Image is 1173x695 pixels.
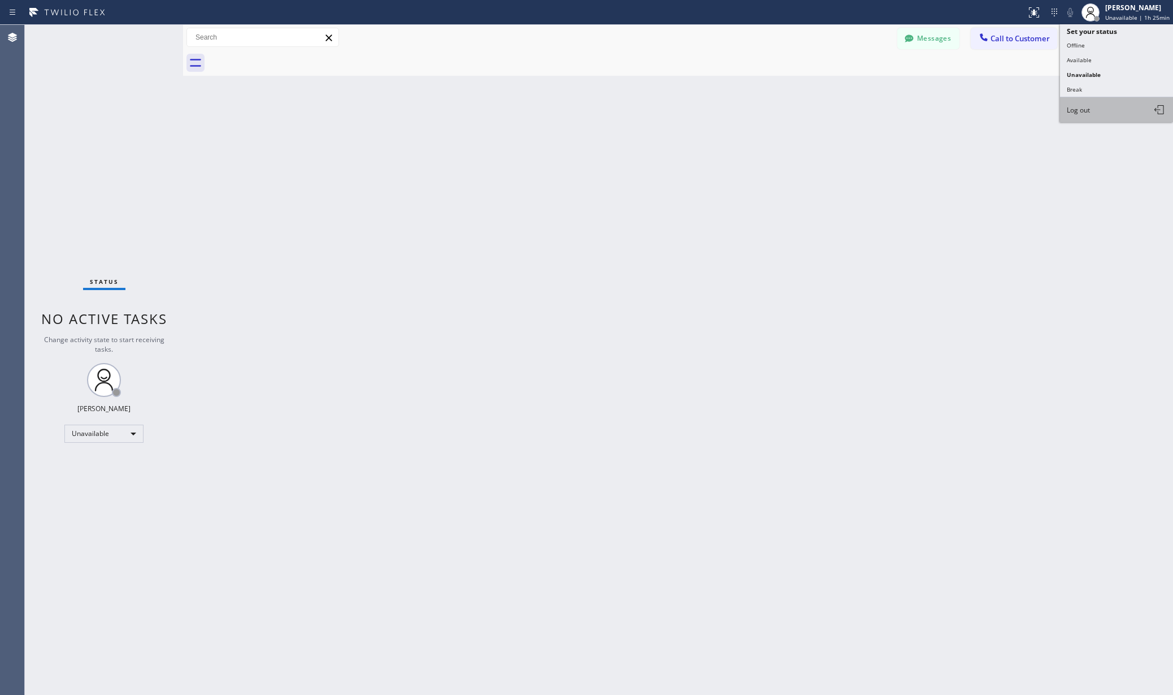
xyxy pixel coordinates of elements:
[77,404,131,413] div: [PERSON_NAME]
[41,309,167,328] span: No active tasks
[897,28,959,49] button: Messages
[90,278,119,286] span: Status
[1062,5,1078,20] button: Mute
[187,28,338,46] input: Search
[990,33,1050,44] span: Call to Customer
[1105,14,1170,21] span: Unavailable | 1h 25min
[64,425,144,443] div: Unavailable
[44,335,164,354] span: Change activity state to start receiving tasks.
[1105,3,1170,12] div: [PERSON_NAME]
[971,28,1057,49] button: Call to Customer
